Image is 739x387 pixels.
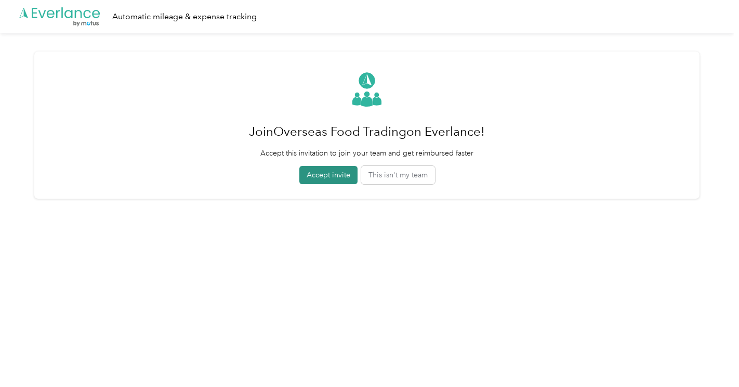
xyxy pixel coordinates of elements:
button: Accept invite [299,166,358,184]
iframe: Everlance-gr Chat Button Frame [681,329,739,387]
button: This isn't my team [361,166,435,184]
p: Accept this invitation to join your team and get reimbursed faster [249,148,485,159]
div: Automatic mileage & expense tracking [112,10,257,23]
h1: Join Overseas Food Trading on Everlance! [249,119,485,144]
